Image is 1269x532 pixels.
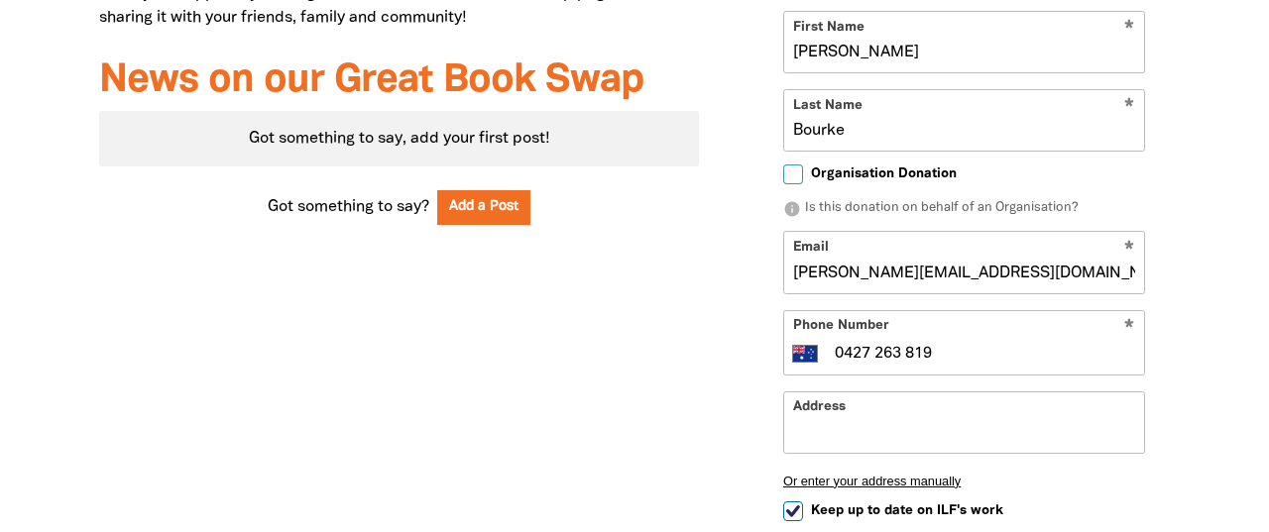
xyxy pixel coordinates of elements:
[783,501,803,521] input: Keep up to date on ILF's work
[783,474,1145,488] button: Or enter your address manually
[811,164,957,183] span: Organisation Donation
[437,190,530,225] button: Add a Post
[268,195,429,219] span: Got something to say?
[99,59,699,103] h3: News on our Great Book Swap
[783,199,1145,219] p: Is this donation on behalf of an Organisation?
[783,200,801,218] i: info
[99,111,699,166] div: Got something to say, add your first post!
[811,501,1003,520] span: Keep up to date on ILF's work
[99,111,699,166] div: Paginated content
[783,164,803,184] input: Organisation Donation
[1124,319,1134,338] i: Required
